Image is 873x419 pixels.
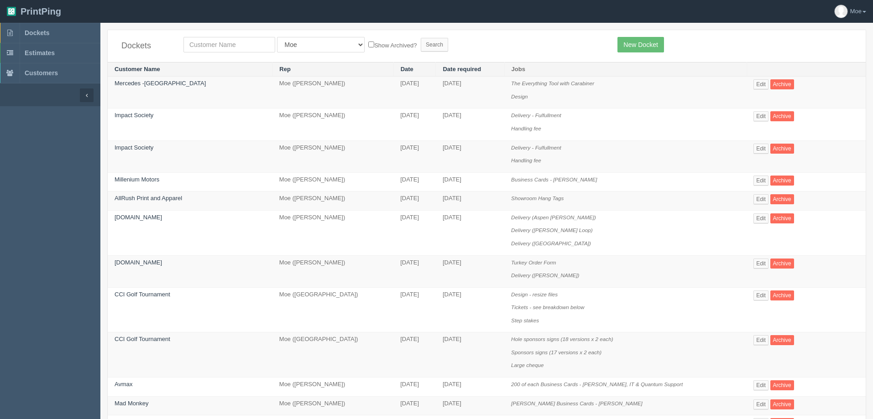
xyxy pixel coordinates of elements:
a: Customer Name [115,66,160,72]
td: [DATE] [393,287,436,332]
i: Tickets - see breakdown below [511,304,584,310]
a: Archive [770,194,794,204]
img: logo-3e63b451c926e2ac314895c53de4908e5d424f24456219fb08d385ab2e579770.png [7,7,16,16]
td: [DATE] [393,77,436,109]
i: Business Cards - [PERSON_NAME] [511,176,597,182]
i: Turkey Order Form [511,259,556,265]
td: [DATE] [393,109,436,140]
td: [DATE] [436,191,504,211]
span: Estimates [25,49,55,57]
i: Delivery - Fulfullment [511,112,561,118]
a: Date required [443,66,481,72]
a: [DOMAIN_NAME] [115,214,162,221]
input: Show Archived? [368,41,374,47]
a: Archive [770,144,794,154]
td: Moe ([PERSON_NAME]) [272,140,393,172]
a: Avmax [115,381,133,388]
a: Archive [770,79,794,89]
td: Moe ([PERSON_NAME]) [272,396,393,415]
a: AllRush Print and Apparel [115,195,182,202]
th: Jobs [504,62,747,77]
span: Customers [25,69,58,77]
i: 200 of each Business Cards - [PERSON_NAME], IT & Quantum Support [511,381,683,387]
td: [DATE] [393,191,436,211]
i: Sponsors signs (17 versions x 2 each) [511,349,601,355]
a: [DOMAIN_NAME] [115,259,162,266]
a: Impact Society [115,112,153,119]
td: [DATE] [436,255,504,287]
a: Rep [279,66,291,72]
a: Archive [770,259,794,269]
i: The Everything Tool with Carabiner [511,80,594,86]
i: Delivery ([PERSON_NAME] Loop) [511,227,593,233]
i: Design - resize files [511,291,558,297]
td: [DATE] [436,287,504,332]
td: [DATE] [436,210,504,255]
td: [DATE] [393,172,436,191]
a: Archive [770,335,794,345]
a: CCI Golf Tournament [115,336,170,342]
a: Edit [753,290,768,300]
i: Delivery ([PERSON_NAME]) [511,272,579,278]
a: Impact Society [115,144,153,151]
td: Moe ([PERSON_NAME]) [272,191,393,211]
a: Edit [753,335,768,345]
img: avatar_default-7531ab5dedf162e01f1e0bb0964e6a185e93c5c22dfe317fb01d7f8cd2b1632c.jpg [835,5,847,18]
a: Edit [753,111,768,121]
a: Archive [770,176,794,186]
a: Archive [770,290,794,300]
td: [DATE] [393,332,436,378]
a: Archive [770,111,794,121]
a: Edit [753,259,768,269]
i: [PERSON_NAME] Business Cards - [PERSON_NAME] [511,400,643,406]
td: [DATE] [436,140,504,172]
a: Mad Monkey [115,400,148,407]
a: Edit [753,144,768,154]
td: [DATE] [393,140,436,172]
a: Edit [753,399,768,409]
td: [DATE] [393,255,436,287]
i: Design [511,93,528,99]
a: Edit [753,213,768,223]
i: Delivery ([GEOGRAPHIC_DATA]) [511,240,591,246]
td: [DATE] [436,332,504,378]
i: Handling fee [511,157,541,163]
input: Search [421,38,448,52]
a: Date [401,66,413,72]
a: Millenium Motors [115,176,159,183]
a: New Docket [617,37,664,52]
td: Moe ([PERSON_NAME]) [272,77,393,109]
td: Moe ([PERSON_NAME]) [272,255,393,287]
td: Moe ([PERSON_NAME]) [272,378,393,397]
i: Handling fee [511,125,541,131]
a: Mercedes -[GEOGRAPHIC_DATA] [115,80,206,87]
td: [DATE] [436,378,504,397]
i: Step stakes [511,317,539,323]
td: [DATE] [436,396,504,415]
td: [DATE] [436,172,504,191]
a: Edit [753,380,768,390]
i: Showroom Hang Tags [511,195,564,201]
label: Show Archived? [368,40,417,50]
a: Edit [753,79,768,89]
td: [DATE] [436,77,504,109]
a: CCI Golf Tournament [115,291,170,298]
td: [DATE] [436,109,504,140]
i: Hole sponsors signs (18 versions x 2 each) [511,336,613,342]
td: [DATE] [393,210,436,255]
td: Moe ([GEOGRAPHIC_DATA]) [272,332,393,378]
a: Archive [770,399,794,409]
td: [DATE] [393,396,436,415]
a: Edit [753,194,768,204]
td: Moe ([GEOGRAPHIC_DATA]) [272,287,393,332]
a: Archive [770,213,794,223]
h4: Dockets [121,41,170,51]
i: Delivery - Fulfullment [511,145,561,150]
td: [DATE] [393,378,436,397]
td: Moe ([PERSON_NAME]) [272,172,393,191]
a: Edit [753,176,768,186]
i: Large cheque [511,362,544,368]
span: Dockets [25,29,49,36]
a: Archive [770,380,794,390]
input: Customer Name [183,37,275,52]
